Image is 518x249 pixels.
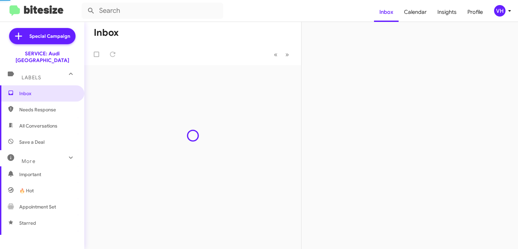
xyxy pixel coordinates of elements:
[29,33,70,39] span: Special Campaign
[9,28,76,44] a: Special Campaign
[432,2,462,22] a: Insights
[19,203,56,210] span: Appointment Set
[19,139,45,145] span: Save a Deal
[22,75,41,81] span: Labels
[462,2,488,22] a: Profile
[82,3,223,19] input: Search
[19,90,77,97] span: Inbox
[285,50,289,59] span: »
[274,50,278,59] span: «
[374,2,399,22] a: Inbox
[19,220,36,226] span: Starred
[281,48,293,61] button: Next
[19,122,57,129] span: All Conversations
[94,27,119,38] h1: Inbox
[399,2,432,22] a: Calendar
[494,5,506,17] div: VH
[19,106,77,113] span: Needs Response
[270,48,293,61] nav: Page navigation example
[19,187,34,194] span: 🔥 Hot
[270,48,282,61] button: Previous
[488,5,511,17] button: VH
[19,171,77,178] span: Important
[22,158,35,164] span: More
